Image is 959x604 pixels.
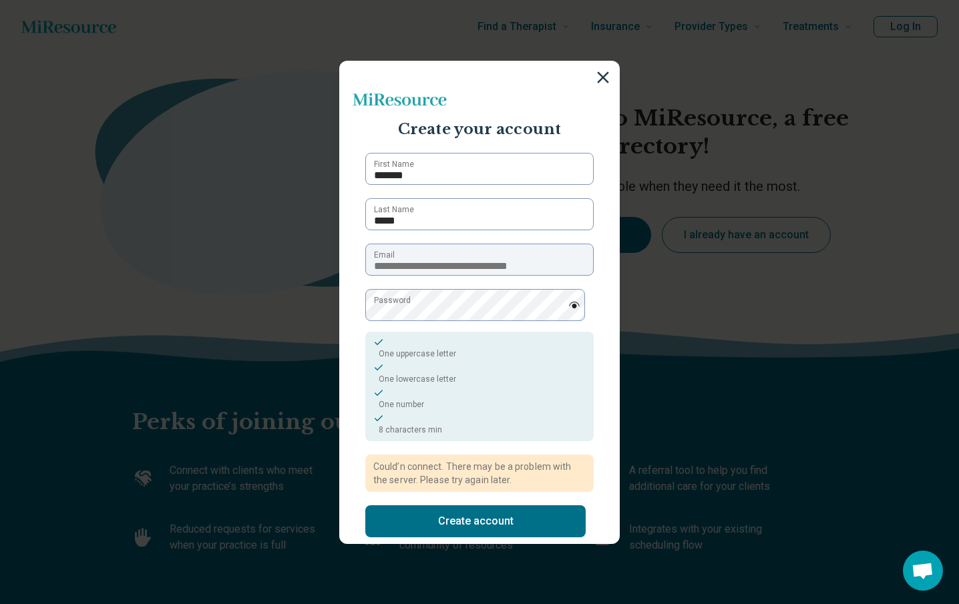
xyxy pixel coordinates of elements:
label: Last Name [374,204,414,216]
p: Could’n connect. There may be a problem with the server. Please try again later. [373,460,586,487]
label: Email [374,249,395,261]
p: Create your account [353,119,606,140]
span: One uppercase letter [379,349,456,358]
span: 8 characters min [379,425,442,434]
button: Create account [365,505,586,537]
label: Password [374,294,411,306]
img: password [568,302,580,308]
span: One number [379,400,424,409]
span: One lowercase letter [379,374,456,384]
label: First Name [374,158,414,170]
